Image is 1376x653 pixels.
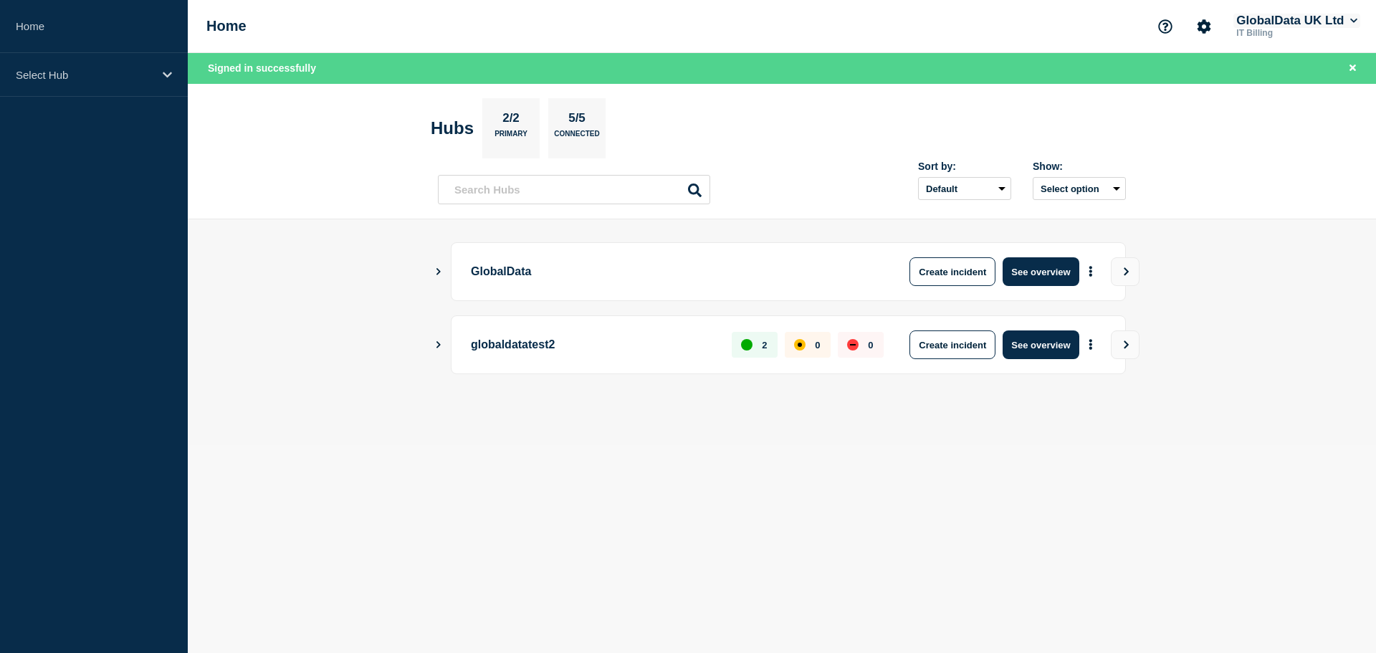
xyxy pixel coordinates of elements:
[909,330,995,359] button: Create incident
[815,340,820,351] p: 0
[497,111,525,130] p: 2/2
[208,62,316,74] span: Signed in successfully
[494,130,527,145] p: Primary
[1081,332,1100,358] button: More actions
[438,175,710,204] input: Search Hubs
[1111,330,1139,359] button: View
[1111,257,1139,286] button: View
[16,69,153,81] p: Select Hub
[1150,11,1180,42] button: Support
[762,340,767,351] p: 2
[1233,14,1360,28] button: GlobalData UK Ltd
[1033,177,1126,200] button: Select option
[1081,259,1100,285] button: More actions
[1189,11,1219,42] button: Account settings
[868,340,873,351] p: 0
[435,267,442,277] button: Show Connected Hubs
[1344,60,1362,77] button: Close banner
[471,257,867,286] p: GlobalData
[847,339,859,351] div: down
[1233,28,1360,38] p: IT Billing
[909,257,995,286] button: Create incident
[918,177,1011,200] select: Sort by
[431,118,474,138] h2: Hubs
[471,330,715,359] p: globaldatatest2
[435,340,442,351] button: Show Connected Hubs
[563,111,591,130] p: 5/5
[794,339,806,351] div: affected
[206,18,247,34] h1: Home
[918,161,1011,172] div: Sort by:
[741,339,752,351] div: up
[554,130,599,145] p: Connected
[1003,330,1079,359] button: See overview
[1003,257,1079,286] button: See overview
[1033,161,1126,172] div: Show:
